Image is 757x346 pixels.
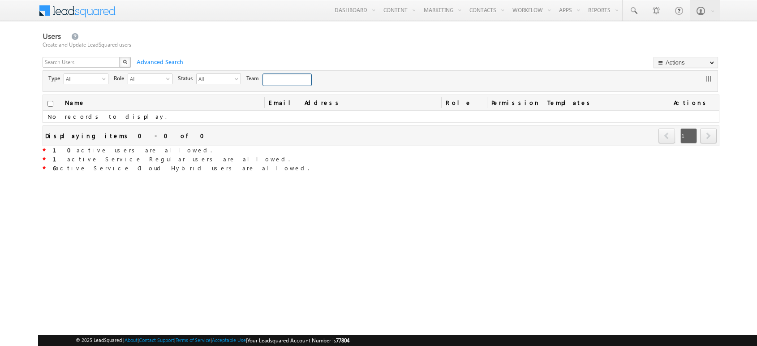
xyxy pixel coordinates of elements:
span: Role [114,74,128,82]
span: Your Leadsquared Account Number is [247,337,349,344]
div: Create and Update LeadSquared users [43,41,719,49]
span: All [197,74,233,83]
span: Type [48,74,64,82]
span: All [64,74,101,83]
span: Users [43,31,61,41]
span: active Service Regular users are allowed. [46,155,290,163]
span: next [700,128,717,143]
img: Search [123,60,127,64]
span: active Service Cloud Hybrid users are allowed. [46,164,309,172]
span: select [166,76,173,81]
a: Acceptable Use [212,337,246,343]
td: No records to display. [43,111,719,123]
strong: 1 [53,155,67,163]
a: Role [441,95,486,110]
a: Email Address [264,95,441,110]
a: Terms of Service [176,337,211,343]
span: Team [246,74,262,82]
span: 1 [680,128,697,143]
span: Actions [664,95,718,110]
strong: 6 [53,164,56,172]
span: Permission Templates [487,95,664,110]
a: next [700,129,717,143]
a: Name [60,95,90,110]
button: Actions [654,57,718,68]
strong: 10 [53,146,77,154]
span: © 2025 LeadSquared | | | | | [76,336,349,345]
span: select [102,76,109,81]
span: All [128,74,165,83]
span: select [235,76,242,81]
span: active users are allowed. [46,146,212,154]
span: Status [178,74,196,82]
span: prev [658,128,675,143]
span: Advanced Search [132,58,186,66]
a: prev [658,129,675,143]
div: Displaying items 0 - 0 of 0 [45,130,210,141]
a: About [125,337,138,343]
input: Search Users [43,57,120,68]
span: 77804 [336,337,349,344]
a: Contact Support [139,337,174,343]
